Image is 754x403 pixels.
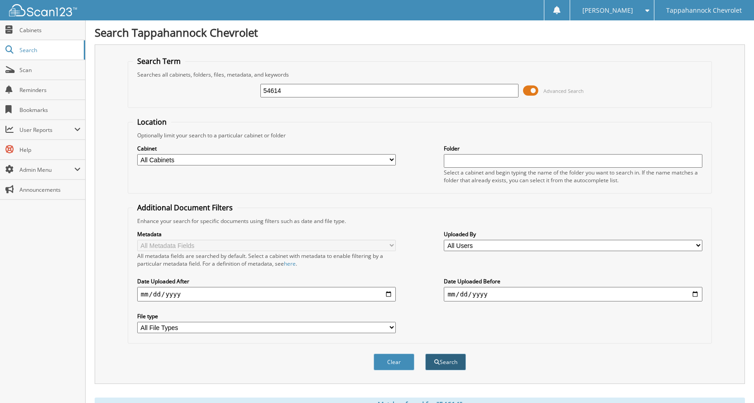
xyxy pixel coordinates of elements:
[133,117,171,127] legend: Location
[137,230,396,238] label: Metadata
[137,145,396,152] label: Cabinet
[444,277,702,285] label: Date Uploaded Before
[543,87,584,94] span: Advanced Search
[19,186,81,194] span: Announcements
[133,217,707,225] div: Enhance your search for specific documents using filters such as date and file type.
[9,4,77,16] img: scan123-logo-white.svg
[137,312,396,320] label: File type
[19,146,81,154] span: Help
[19,126,74,134] span: User Reports
[709,359,754,403] iframe: Chat Widget
[444,145,702,152] label: Folder
[133,203,237,213] legend: Additional Document Filters
[666,8,742,13] span: Tappahannock Chevrolet
[19,106,81,114] span: Bookmarks
[19,166,74,174] span: Admin Menu
[444,230,702,238] label: Uploaded By
[133,71,707,78] div: Searches all cabinets, folders, files, metadata, and keywords
[19,86,81,94] span: Reminders
[19,46,79,54] span: Search
[582,8,633,13] span: [PERSON_NAME]
[284,260,296,267] a: here
[137,252,396,267] div: All metadata fields are searched by default. Select a cabinet with metadata to enable filtering b...
[425,354,466,370] button: Search
[374,354,414,370] button: Clear
[133,56,185,66] legend: Search Term
[19,66,81,74] span: Scan
[95,25,745,40] h1: Search Tappahannock Chevrolet
[19,26,81,34] span: Cabinets
[133,131,707,139] div: Optionally limit your search to a particular cabinet or folder
[137,277,396,285] label: Date Uploaded After
[444,169,702,184] div: Select a cabinet and begin typing the name of the folder you want to search in. If the name match...
[137,287,396,301] input: start
[444,287,702,301] input: end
